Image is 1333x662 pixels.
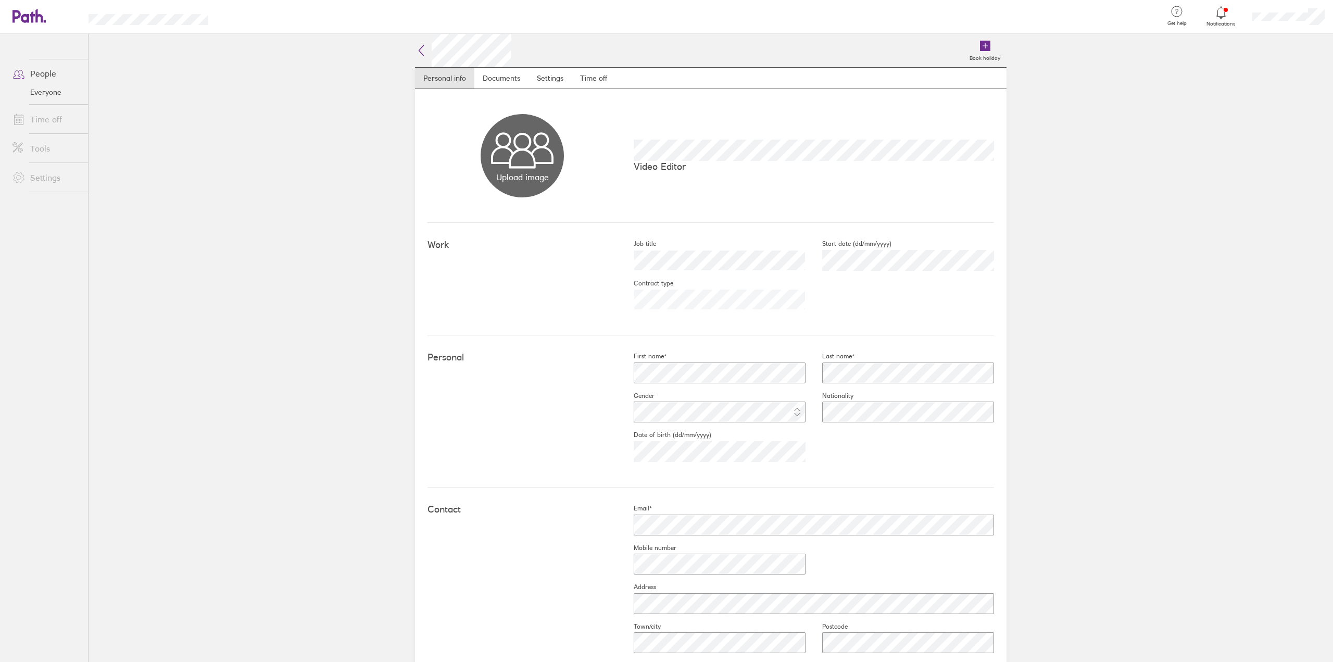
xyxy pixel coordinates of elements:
label: Town/city [617,622,661,631]
span: Get help [1160,20,1194,27]
a: Documents [474,68,529,89]
label: First name* [617,352,666,360]
label: Job title [617,240,656,248]
a: Tools [4,138,88,159]
a: Personal info [415,68,474,89]
a: Time off [572,68,615,89]
h4: Contact [427,504,617,515]
a: Time off [4,109,88,130]
h4: Personal [427,352,617,363]
a: Everyone [4,84,88,101]
a: Notifications [1204,5,1238,27]
a: People [4,63,88,84]
label: Address [617,583,656,591]
label: Email* [617,504,652,513]
label: Last name* [806,352,854,360]
label: Mobile number [617,544,676,552]
label: Nationality [806,392,853,400]
a: Book holiday [963,34,1007,67]
label: Book holiday [963,52,1007,61]
label: Postcode [806,622,848,631]
h4: Work [427,240,617,251]
label: Date of birth (dd/mm/yyyy) [617,431,711,439]
span: Notifications [1204,21,1238,27]
p: Video Editor [634,161,994,172]
label: Gender [617,392,655,400]
label: Start date (dd/mm/yyyy) [806,240,891,248]
a: Settings [529,68,572,89]
a: Settings [4,167,88,188]
label: Contract type [617,279,673,288]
